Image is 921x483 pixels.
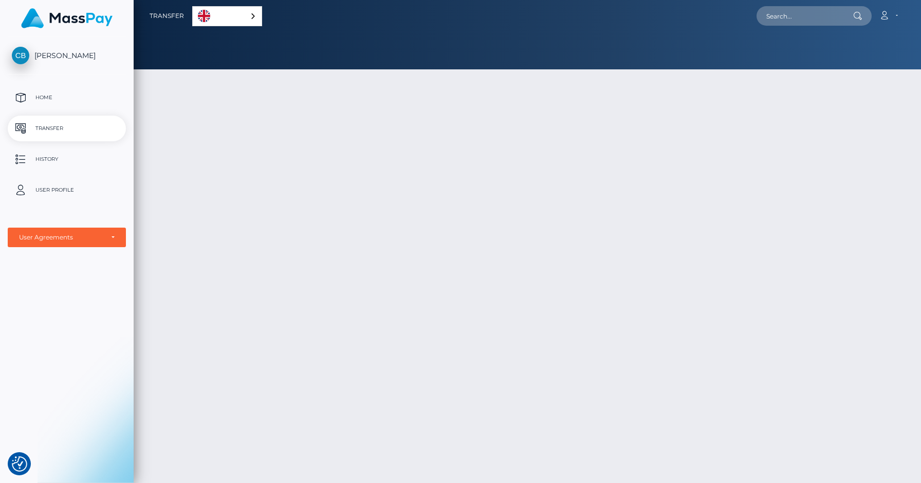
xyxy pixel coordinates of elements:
p: Home [12,90,122,105]
div: User Agreements [19,233,103,242]
a: User Profile [8,177,126,203]
aside: Language selected: English [192,6,262,26]
button: User Agreements [8,228,126,247]
div: Language [192,6,262,26]
a: History [8,146,126,172]
span: [PERSON_NAME] [8,51,126,60]
img: MassPay [21,8,113,28]
p: Transfer [12,121,122,136]
button: Consent Preferences [12,456,27,472]
a: English [193,7,262,26]
input: Search... [757,6,853,26]
p: History [12,152,122,167]
a: Transfer [8,116,126,141]
a: Home [8,85,126,110]
img: Revisit consent button [12,456,27,472]
p: User Profile [12,182,122,198]
a: Transfer [150,5,184,27]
